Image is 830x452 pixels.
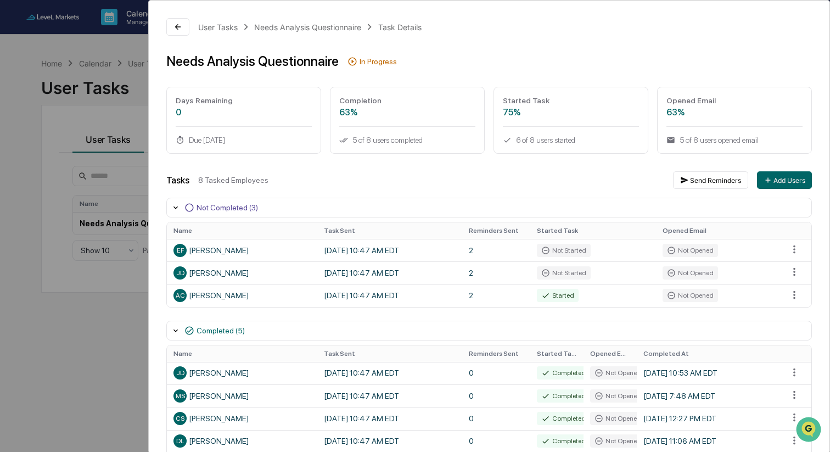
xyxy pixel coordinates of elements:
div: Not Completed (3) [197,203,258,212]
div: 63% [666,107,803,118]
div: 0 [176,107,312,118]
div: Opened Email [666,96,803,105]
iframe: Open customer support [795,416,825,445]
td: 2 [462,284,530,307]
div: Not Opened [590,366,646,380]
button: Add Users [757,171,812,189]
a: 🗄️Attestations [75,220,141,240]
div: Days Remaining [176,96,312,105]
td: [DATE] 12:27 PM EDT [637,407,782,429]
img: 1746055101610-c473b297-6a78-478c-a979-82029cc54cd1 [22,150,31,159]
td: [DATE] 10:53 AM EDT [637,362,782,384]
img: Jack Rasmussen [11,169,29,186]
div: Due [DATE] [176,136,312,144]
div: [PERSON_NAME] [173,389,311,403]
div: User Tasks [198,23,238,32]
span: Data Lookup [22,245,69,256]
div: [PERSON_NAME] [173,266,311,280]
th: Started Task [530,222,656,239]
td: 2 [462,239,530,261]
div: [PERSON_NAME] [173,244,311,257]
th: Opened Email [656,222,782,239]
div: Completion [339,96,475,105]
td: [DATE] 10:47 AM EDT [317,384,462,407]
th: Task Sent [317,345,462,362]
td: [DATE] 10:47 AM EDT [317,284,462,307]
div: 🖐️ [11,226,20,235]
div: Past conversations [11,122,74,131]
button: Start new chat [187,87,200,101]
span: JD [176,269,184,277]
div: Not Opened [590,412,646,425]
img: Jack Rasmussen [11,139,29,157]
th: Reminders Sent [462,222,530,239]
div: Not Opened [663,244,718,257]
span: [PERSON_NAME] [34,179,89,188]
p: How can we help? [11,23,200,41]
div: Started Task [503,96,639,105]
span: [PERSON_NAME] [34,149,89,158]
th: Reminders Sent [462,345,530,362]
div: Not Opened [590,389,646,403]
img: 1746055101610-c473b297-6a78-478c-a979-82029cc54cd1 [11,84,31,104]
div: [PERSON_NAME] [173,412,311,425]
th: Name [167,345,317,362]
div: 🗄️ [80,226,88,235]
span: Pylon [109,272,133,281]
span: AC [176,292,185,299]
a: 🔎Data Lookup [7,241,74,261]
td: [DATE] 7:48 AM EDT [637,384,782,407]
div: 5 of 8 users completed [339,136,475,144]
div: Completed (5) [197,326,245,335]
div: 6 of 8 users started [503,136,639,144]
div: Not Opened [663,289,718,302]
button: Send Reminders [673,171,748,189]
div: Not Opened [590,434,646,448]
td: 0 [462,384,530,407]
div: Not Started [537,244,591,257]
div: [PERSON_NAME] [173,434,311,448]
td: 0 [462,407,530,429]
span: • [91,149,95,158]
div: Needs Analysis Questionnaire [254,23,361,32]
img: 1746055101610-c473b297-6a78-478c-a979-82029cc54cd1 [22,180,31,188]
div: Completed [537,434,590,448]
div: Tasks [166,175,189,186]
th: Completed At [637,345,782,362]
div: Start new chat [49,84,180,95]
span: [DATE] [97,179,120,188]
div: [PERSON_NAME] [173,366,311,380]
td: [DATE] 10:47 AM EDT [317,261,462,284]
div: 63% [339,107,475,118]
div: Not Opened [663,266,718,280]
td: [DATE] 10:47 AM EDT [317,362,462,384]
div: 8 Tasked Employees [198,176,664,185]
td: 0 [462,362,530,384]
div: Started [537,289,579,302]
span: CS [176,415,184,422]
div: Not Started [537,266,591,280]
div: Completed [537,412,590,425]
span: Attestations [91,225,136,236]
td: [DATE] 10:47 AM EDT [317,239,462,261]
a: 🖐️Preclearance [7,220,75,240]
div: 🔎 [11,247,20,255]
span: JD [176,369,184,377]
div: Needs Analysis Questionnaire [166,53,339,69]
a: Powered byPylon [77,272,133,281]
button: See all [170,120,200,133]
div: Task Details [378,23,422,32]
span: MS [176,392,185,400]
th: Task Sent [317,222,462,239]
div: In Progress [360,57,397,66]
th: Opened Email [584,345,637,362]
span: Preclearance [22,225,71,236]
th: Name [167,222,317,239]
td: 2 [462,261,530,284]
div: [PERSON_NAME] [173,289,311,302]
div: Completed [537,366,590,380]
span: EF [177,247,184,254]
span: DL [176,437,184,445]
